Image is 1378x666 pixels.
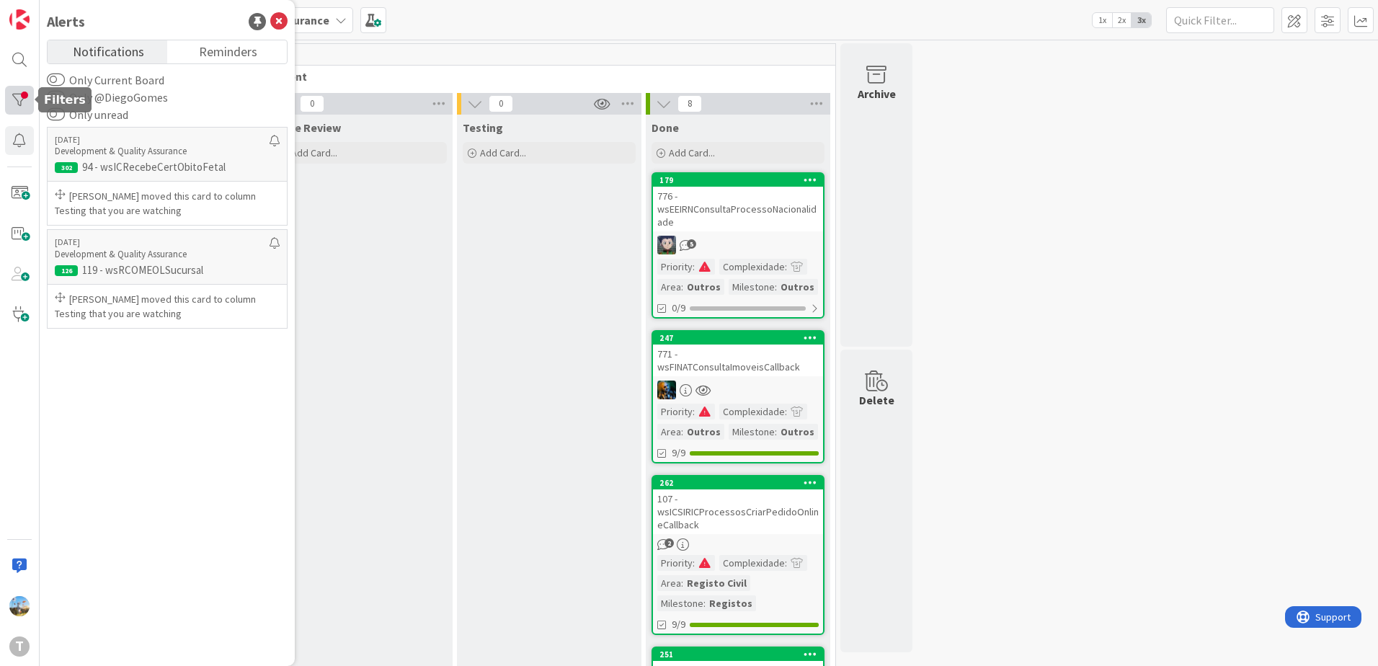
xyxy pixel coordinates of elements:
[653,187,823,231] div: 776 - wsEEIRNConsultaProcessoNacionalidade
[44,93,86,107] h5: Filters
[777,279,818,295] div: Outros
[653,476,823,534] div: 262107 - wsICSIRICProcessosCriarPedidoOnlineCallback
[9,596,30,616] img: DG
[657,575,681,591] div: Area
[659,333,823,343] div: 247
[693,555,695,571] span: :
[55,248,270,261] p: Development & Quality Assurance
[55,292,280,321] p: [PERSON_NAME] moved this card to column Testing that you are watching
[47,89,168,106] label: Only @DiegoGomes
[657,555,693,571] div: Priority
[653,174,823,187] div: 179
[659,175,823,185] div: 179
[657,381,676,399] img: JC
[677,95,702,112] span: 8
[47,127,288,226] a: [DATE]Development & Quality Assurance30294 - wsICRecebeCertObitoFetal[PERSON_NAME] moved this car...
[9,636,30,657] div: T
[859,391,894,409] div: Delete
[657,236,676,254] img: LS
[199,40,257,61] span: Reminders
[55,265,78,276] div: 126
[719,404,785,419] div: Complexidade
[775,279,777,295] span: :
[719,555,785,571] div: Complexidade
[30,2,66,19] span: Support
[1112,13,1132,27] span: 2x
[652,475,824,635] a: 262107 - wsICSIRICProcessosCriarPedidoOnlineCallbackPriority:Complexidade:Area:Registo CivilMiles...
[47,107,65,122] button: Only unread
[274,120,341,135] span: Code Review
[653,476,823,489] div: 262
[659,649,823,660] div: 251
[480,146,526,159] span: Add Card...
[657,259,693,275] div: Priority
[55,161,280,174] p: 94 - wsICRecebeCertObitoFetal
[719,259,785,275] div: Complexidade
[672,617,685,632] span: 9/9
[73,40,144,61] span: Notifications
[683,575,750,591] div: Registo Civil
[657,424,681,440] div: Area
[657,595,703,611] div: Milestone
[672,445,685,461] span: 9/9
[653,236,823,254] div: LS
[652,120,679,135] span: Done
[657,404,693,419] div: Priority
[669,146,715,159] span: Add Card...
[693,259,695,275] span: :
[47,106,128,123] label: Only unread
[706,595,756,611] div: Registos
[1132,13,1151,27] span: 3x
[858,85,896,102] div: Archive
[775,424,777,440] span: :
[55,145,270,158] p: Development & Quality Assurance
[463,120,503,135] span: Testing
[653,332,823,345] div: 247
[489,95,513,112] span: 0
[1166,7,1274,33] input: Quick Filter...
[683,279,724,295] div: Outros
[777,424,818,440] div: Outros
[687,239,696,249] span: 5
[9,9,30,30] img: Visit kanbanzone.com
[693,404,695,419] span: :
[55,189,280,218] p: [PERSON_NAME] moved this card to column Testing that you are watching
[672,301,685,316] span: 0/9
[653,332,823,376] div: 247771 - wsFINATConsultaImoveisCallback
[729,424,775,440] div: Milestone
[300,95,324,112] span: 0
[683,424,724,440] div: Outros
[653,489,823,534] div: 107 - wsICSIRICProcessosCriarPedidoOnlineCallback
[652,172,824,319] a: 179776 - wsEEIRNConsultaProcessoNacionalidadeLSPriority:Complexidade:Area:OutrosMilestone:Outros0/9
[653,174,823,231] div: 179776 - wsEEIRNConsultaProcessoNacionalidade
[236,69,817,84] span: Development
[703,595,706,611] span: :
[729,279,775,295] div: Milestone
[653,381,823,399] div: JC
[652,330,824,463] a: 247771 - wsFINATConsultaImoveisCallbackJCPriority:Complexidade:Area:OutrosMilestone:Outros9/9
[1093,13,1112,27] span: 1x
[47,229,288,328] a: [DATE]Development & Quality Assurance126119 - wsRCOMEOLSucursal[PERSON_NAME] moved this card to c...
[681,279,683,295] span: :
[653,345,823,376] div: 771 - wsFINATConsultaImoveisCallback
[55,162,78,173] div: 302
[785,404,787,419] span: :
[664,538,674,548] span: 2
[653,648,823,661] div: 251
[55,264,280,277] p: 119 - wsRCOMEOLSucursal
[291,146,337,159] span: Add Card...
[659,478,823,488] div: 262
[55,135,270,145] p: [DATE]
[47,71,164,89] label: Only Current Board
[785,555,787,571] span: :
[785,259,787,275] span: :
[657,279,681,295] div: Area
[47,11,85,32] div: Alerts
[681,575,683,591] span: :
[681,424,683,440] span: :
[47,73,65,87] button: Only Current Board
[55,237,270,247] p: [DATE]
